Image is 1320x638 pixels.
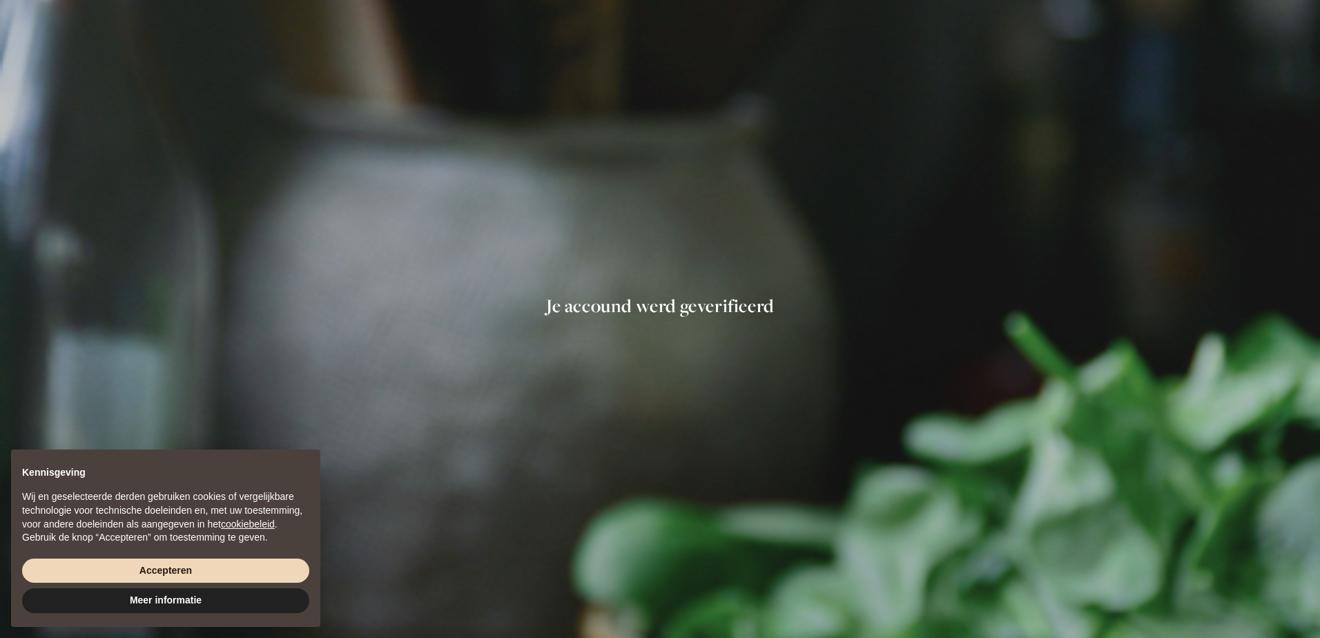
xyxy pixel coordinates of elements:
h1: Je accound werd geverifieerd [522,295,798,316]
button: Meer informatie [22,588,309,613]
button: Accepteren [22,559,309,583]
iframe: Ybug feedback widget [1228,610,1310,638]
p: Gebruik de knop “Accepteren” om toestemming te geven. [22,531,309,545]
a: cookiebeleid [221,519,275,530]
h2: Kennisgeving [22,466,309,480]
p: Wij en geselecteerde derden gebruiken cookies of vergelijkbare technologie voor technische doelei... [22,490,309,531]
